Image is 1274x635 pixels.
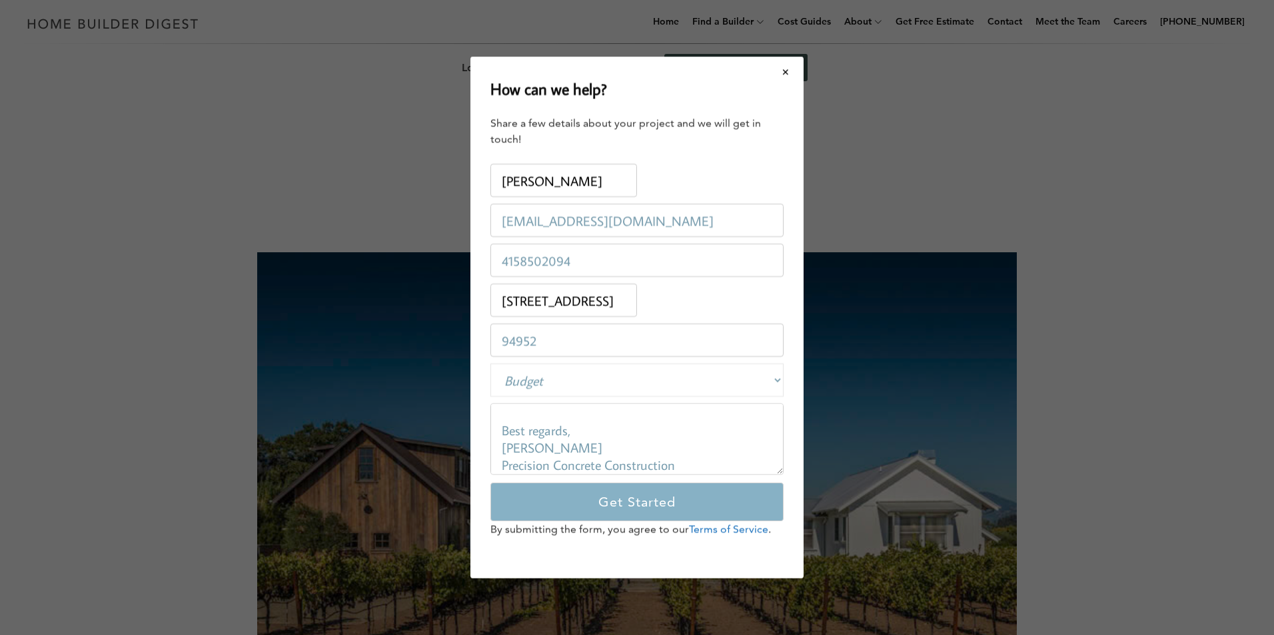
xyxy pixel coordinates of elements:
[1207,568,1258,619] iframe: Drift Widget Chat Controller
[490,77,607,101] h2: How can we help?
[490,204,784,237] input: Email Address
[490,115,784,147] div: Share a few details about your project and we will get in touch!
[490,284,637,317] input: Project Address
[490,483,784,521] input: Get Started
[490,521,784,537] p: By submitting the form, you agree to our .
[490,323,784,357] input: Zip Code
[490,164,637,197] input: Name
[490,244,784,277] input: Phone Number
[689,523,768,535] a: Terms of Service
[768,58,804,86] button: Close modal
